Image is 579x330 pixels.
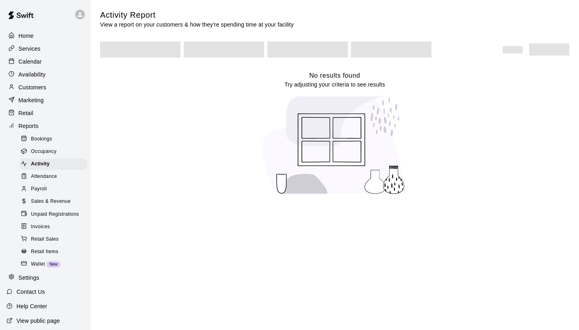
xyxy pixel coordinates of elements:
span: Payroll [31,185,47,193]
a: Home [6,30,84,42]
div: Activity [19,159,87,170]
div: Sales & Revenue [19,196,87,207]
h6: No results found [309,70,360,81]
p: View a report on your customers & how they're spending time at your facility [100,21,294,29]
h5: Activity Report [100,10,294,21]
a: Attendance [19,171,90,183]
a: Retail [6,107,84,119]
div: Unpaid Registrations [19,209,87,220]
p: Try adjusting your criteria to see results [284,80,385,89]
div: WalletNew [19,259,87,270]
span: Occupancy [31,148,57,156]
p: Services [18,45,41,53]
p: Home [18,32,34,40]
a: Occupancy [19,145,90,158]
p: View public page [16,317,60,325]
span: Bookings [31,135,52,143]
div: Retail Sales [19,234,87,245]
p: Retail [18,109,33,117]
span: Activity [31,160,50,168]
p: Reports [18,122,39,130]
p: Help Center [16,302,47,310]
a: WalletNew [19,258,90,270]
span: Unpaid Registrations [31,210,79,219]
span: Invoices [31,223,50,231]
img: No results found [255,89,415,202]
a: Customers [6,81,84,93]
p: Availability [18,70,46,78]
div: Attendance [19,171,87,182]
a: Settings [6,272,84,284]
a: Sales & Revenue [19,196,90,208]
span: Retail Sales [31,235,59,243]
a: Availability [6,68,84,80]
p: Contact Us [16,288,45,296]
a: Retail Sales [19,233,90,245]
a: Marketing [6,94,84,106]
a: Retail Items [19,245,90,258]
a: Services [6,43,84,55]
p: Marketing [18,96,44,104]
a: Payroll [19,183,90,196]
div: Invoices [19,221,87,233]
span: Sales & Revenue [31,198,71,206]
a: Calendar [6,56,84,68]
p: Calendar [18,58,42,66]
span: New [46,262,61,266]
div: Bookings [19,134,87,145]
a: Activity [19,158,90,171]
span: Retail Items [31,248,58,256]
p: Customers [18,83,46,91]
a: Reports [6,120,84,132]
div: Payroll [19,184,87,195]
a: Bookings [19,133,90,145]
a: Unpaid Registrations [19,208,90,221]
span: Wallet [31,260,45,268]
span: Attendance [31,173,57,181]
p: Settings [18,274,39,282]
div: Retail Items [19,246,87,258]
a: Invoices [19,221,90,233]
div: Occupancy [19,146,87,157]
